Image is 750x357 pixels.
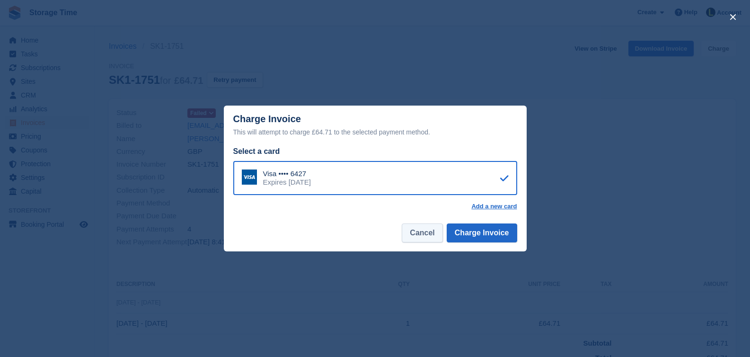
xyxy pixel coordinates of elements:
[263,178,311,187] div: Expires [DATE]
[233,146,517,157] div: Select a card
[263,170,311,178] div: Visa •••• 6427
[725,9,741,25] button: close
[242,170,257,185] img: Visa Logo
[471,203,517,210] a: Add a new card
[233,126,517,138] div: This will attempt to charge £64.71 to the selected payment method.
[447,223,517,242] button: Charge Invoice
[402,223,442,242] button: Cancel
[233,114,517,138] div: Charge Invoice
